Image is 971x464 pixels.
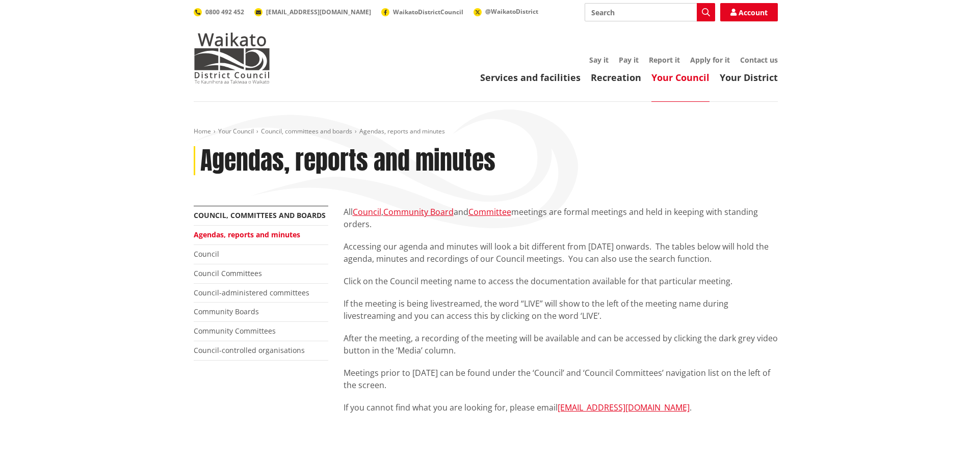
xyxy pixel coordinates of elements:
[194,326,276,336] a: Community Committees
[690,55,730,65] a: Apply for it
[591,71,641,84] a: Recreation
[558,402,690,413] a: [EMAIL_ADDRESS][DOMAIN_NAME]
[381,8,463,16] a: WaikatoDistrictCouncil
[344,275,778,287] p: Click on the Council meeting name to access the documentation available for that particular meeting.
[194,8,244,16] a: 0800 492 452
[266,8,371,16] span: [EMAIL_ADDRESS][DOMAIN_NAME]
[218,127,254,135] a: Your Council
[194,307,259,316] a: Community Boards
[344,241,769,264] span: Accessing our agenda and minutes will look a bit different from [DATE] onwards. The tables below ...
[619,55,639,65] a: Pay it
[344,206,778,230] p: All , and meetings are formal meetings and held in keeping with standing orders.
[589,55,609,65] a: Say it
[194,249,219,259] a: Council
[200,146,495,176] h1: Agendas, reports and minutes
[720,3,778,21] a: Account
[585,3,715,21] input: Search input
[383,206,454,217] a: Community Board
[194,33,270,84] img: Waikato District Council - Te Kaunihera aa Takiwaa o Waikato
[344,332,778,357] p: After the meeting, a recording of the meeting will be available and can be accessed by clicking t...
[359,127,445,135] span: Agendas, reports and minutes
[194,230,300,239] a: Agendas, reports and minutes
[194,210,326,220] a: Council, committees and boards
[649,55,680,65] a: Report it
[205,8,244,16] span: 0800 492 452
[474,7,538,16] a: @WaikatoDistrict
[740,55,778,65] a: Contact us
[261,127,352,135] a: Council, committees and boards
[194,345,305,355] a: Council-controlled organisations
[353,206,381,217] a: Council
[485,7,538,16] span: @WaikatoDistrict
[480,71,581,84] a: Services and facilities
[254,8,371,16] a: [EMAIL_ADDRESS][DOMAIN_NAME]
[651,71,710,84] a: Your Council
[344,401,778,414] p: If you cannot find what you are looking for, please email .
[194,127,211,135] a: Home
[393,8,463,16] span: WaikatoDistrictCouncil
[344,367,778,391] p: Meetings prior to [DATE] can be found under the ‘Council’ and ‘Council Committees’ navigation lis...
[194,268,262,278] a: Council Committees
[720,71,778,84] a: Your District
[194,288,309,297] a: Council-administered committees
[468,206,511,217] a: Committee
[194,127,778,136] nav: breadcrumb
[344,297,778,322] p: If the meeting is being livestreamed, the word “LIVE” will show to the left of the meeting name d...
